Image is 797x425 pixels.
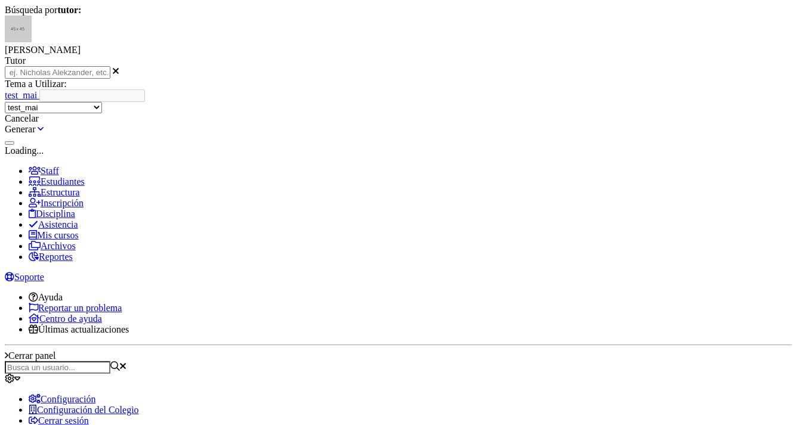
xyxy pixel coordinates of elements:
[29,292,63,302] a: Ayuda
[29,314,102,324] a: Centro de ayuda
[5,145,792,156] div: Loading...
[41,176,85,187] span: Estudiantes
[29,198,84,208] a: Inscripción
[5,124,36,134] a: Generar
[41,166,59,176] span: Staff
[5,361,110,374] input: Busca un usuario...
[5,90,37,100] span: test_mai
[37,230,79,240] span: Mis cursos
[57,5,81,15] strong: tutor:
[39,252,73,262] span: Reportes
[36,209,75,219] span: Disciplina
[29,252,73,262] a: Reportes
[5,141,14,145] button: Close (Esc)
[29,230,79,240] a: Mis cursos
[29,405,139,415] a: Configuración del Colegio
[41,198,84,208] span: Inscripción
[5,15,32,42] img: 45x45
[8,350,56,361] span: Cerrar panel
[29,324,129,334] a: Últimas actualizaciones
[29,303,122,313] a: Reportar un problema
[5,5,81,15] span: Búsqueda por
[29,176,85,187] a: Estudiantes
[41,187,80,197] span: Estructura
[5,113,792,124] div: Cancelar
[5,66,110,79] input: ej. Nicholas Alekzander, etc.
[14,272,44,282] span: Soporte
[29,241,76,251] a: Archivos
[41,241,76,251] span: Archivos
[29,209,75,219] a: Disciplina
[29,166,59,176] a: Staff
[5,79,67,89] label: Tema a Utilizar:
[5,45,792,55] div: [PERSON_NAME]
[29,394,95,404] a: Configuración
[5,55,792,66] div: Tutor
[5,90,39,100] a: test_mai
[5,272,44,282] a: Soporte
[29,219,78,229] a: Asistencia
[38,219,78,229] span: Asistencia
[29,187,80,197] a: Estructura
